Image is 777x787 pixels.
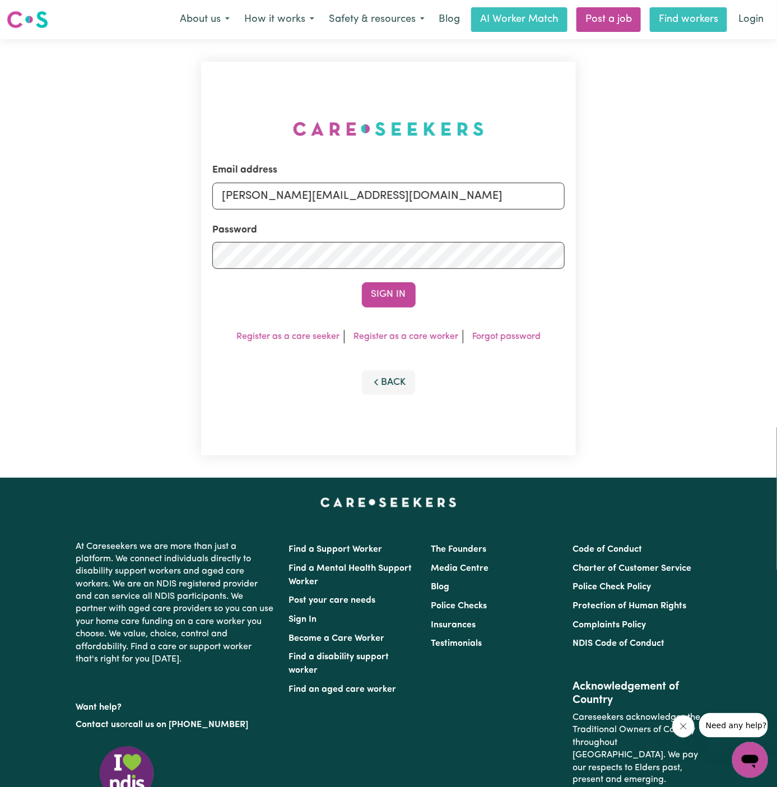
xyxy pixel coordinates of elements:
[573,583,651,592] a: Police Check Policy
[236,332,339,341] a: Register as a care seeker
[573,564,691,573] a: Charter of Customer Service
[322,8,432,31] button: Safety & resources
[699,713,768,738] iframe: Message from company
[472,332,541,341] a: Forgot password
[212,223,257,238] label: Password
[7,10,48,30] img: Careseekers logo
[289,685,397,694] a: Find an aged care worker
[431,621,476,630] a: Insurances
[431,564,488,573] a: Media Centre
[173,8,237,31] button: About us
[289,615,317,624] a: Sign In
[362,282,416,307] button: Sign In
[573,545,642,554] a: Code of Conduct
[672,715,695,738] iframe: Close message
[212,163,277,178] label: Email address
[289,545,383,554] a: Find a Support Worker
[76,697,276,714] p: Want help?
[576,7,641,32] a: Post a job
[471,7,567,32] a: AI Worker Match
[353,332,458,341] a: Register as a care worker
[432,7,467,32] a: Blog
[650,7,727,32] a: Find workers
[573,621,646,630] a: Complaints Policy
[732,7,770,32] a: Login
[289,653,389,675] a: Find a disability support worker
[431,602,487,611] a: Police Checks
[289,634,385,643] a: Become a Care Worker
[573,639,664,648] a: NDIS Code of Conduct
[289,596,376,605] a: Post your care needs
[76,536,276,670] p: At Careseekers we are more than just a platform. We connect individuals directly to disability su...
[431,545,486,554] a: The Founders
[289,564,412,586] a: Find a Mental Health Support Worker
[431,583,449,592] a: Blog
[129,720,249,729] a: call us on [PHONE_NUMBER]
[237,8,322,31] button: How it works
[7,7,48,32] a: Careseekers logo
[320,498,457,507] a: Careseekers home page
[431,639,482,648] a: Testimonials
[573,602,686,611] a: Protection of Human Rights
[76,714,276,735] p: or
[212,183,565,209] input: Email address
[573,680,701,707] h2: Acknowledgement of Country
[732,742,768,778] iframe: Button to launch messaging window
[76,720,120,729] a: Contact us
[362,370,416,395] button: Back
